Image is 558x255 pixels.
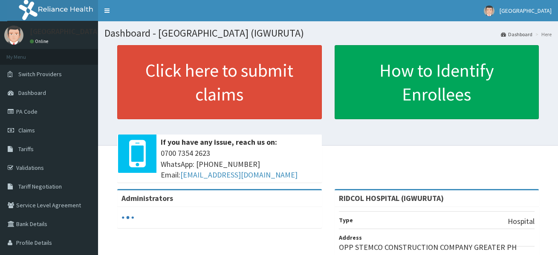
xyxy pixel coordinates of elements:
h1: Dashboard - [GEOGRAPHIC_DATA] (IGWURUTA) [104,28,552,39]
a: [EMAIL_ADDRESS][DOMAIN_NAME] [180,170,298,180]
span: [GEOGRAPHIC_DATA] [500,7,552,14]
span: Switch Providers [18,70,62,78]
img: User Image [484,6,494,16]
a: Click here to submit claims [117,45,322,119]
p: Hospital [508,216,535,227]
a: Online [30,38,50,44]
span: Tariff Negotiation [18,183,62,190]
p: [GEOGRAPHIC_DATA] [30,28,100,35]
span: 0700 7354 2623 WhatsApp: [PHONE_NUMBER] Email: [161,148,318,181]
a: Dashboard [501,31,532,38]
svg: audio-loading [121,211,134,224]
b: Type [339,216,353,224]
span: Tariffs [18,145,34,153]
img: User Image [4,26,23,45]
a: How to Identify Enrollees [335,45,539,119]
strong: RIDCOL HOSPITAL (IGWURUTA) [339,193,444,203]
span: Claims [18,126,35,134]
span: Dashboard [18,89,46,97]
b: If you have any issue, reach us on: [161,137,277,147]
b: Address [339,234,362,241]
li: Here [533,31,552,38]
b: Administrators [121,193,173,203]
